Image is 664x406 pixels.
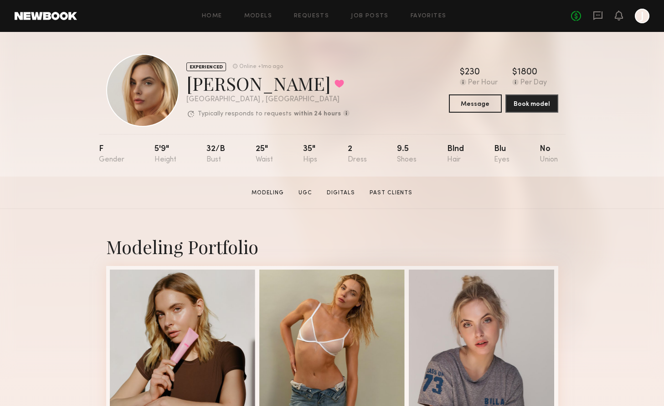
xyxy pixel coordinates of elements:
[505,94,558,113] button: Book model
[540,145,558,164] div: No
[468,79,498,87] div: Per Hour
[99,145,124,164] div: F
[366,189,416,197] a: Past Clients
[494,145,510,164] div: Blu
[106,234,558,259] div: Modeling Portfolio
[411,13,447,19] a: Favorites
[512,68,517,77] div: $
[323,189,359,197] a: Digitals
[256,145,273,164] div: 25"
[635,9,649,23] a: J
[206,145,225,164] div: 32/b
[460,68,465,77] div: $
[186,62,226,71] div: EXPERIENCED
[186,71,350,95] div: [PERSON_NAME]
[303,145,317,164] div: 35"
[397,145,417,164] div: 9.5
[348,145,367,164] div: 2
[295,189,316,197] a: UGC
[186,96,350,104] div: [GEOGRAPHIC_DATA] , [GEOGRAPHIC_DATA]
[449,94,502,113] button: Message
[239,64,283,70] div: Online +1mo ago
[154,145,176,164] div: 5'9"
[465,68,480,77] div: 230
[202,13,222,19] a: Home
[198,111,292,117] p: Typically responds to requests
[294,111,341,117] b: within 24 hours
[244,13,272,19] a: Models
[520,79,547,87] div: Per Day
[351,13,389,19] a: Job Posts
[447,145,464,164] div: Blnd
[517,68,537,77] div: 1800
[294,13,329,19] a: Requests
[248,189,288,197] a: Modeling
